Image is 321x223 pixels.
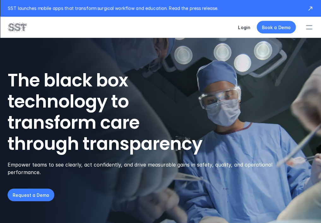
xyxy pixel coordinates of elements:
[8,161,283,176] p: Empower teams to see clearly, act confidently, and drive measurable gains in safety, quality, and...
[8,22,27,32] img: SST logo
[8,5,301,12] p: SST launches mobile apps that transform surgical workflow and education. Read the press release.
[257,21,296,33] a: Book a Demo
[8,70,313,155] h1: The black box technology to transform care through transparency
[13,192,49,198] p: Request a Demo
[8,189,54,201] a: Request a Demo
[238,25,250,30] a: Login
[262,24,291,31] p: Book a Demo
